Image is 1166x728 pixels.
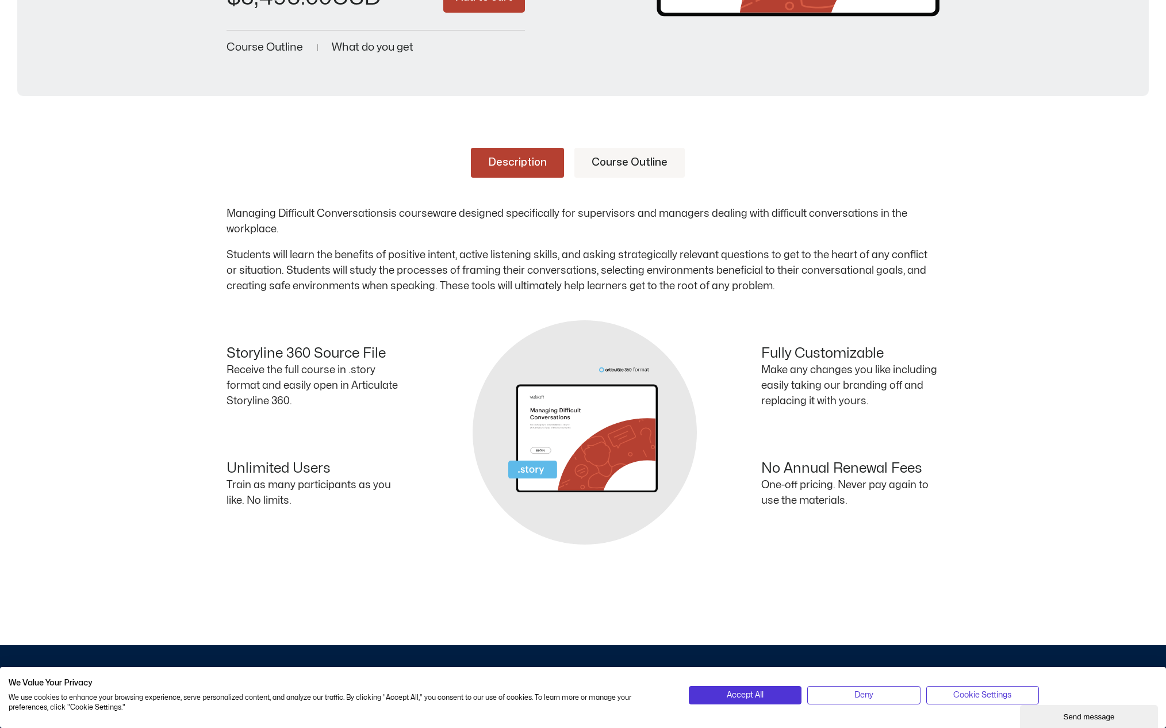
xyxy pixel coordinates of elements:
[227,247,939,294] p: Students will learn the benefits of positive intent, active listening skills, and asking strategi...
[227,362,405,409] p: Receive the full course in .story format and easily open in Articulate Storyline 360.
[227,209,389,219] em: Managing Difficult Conversations
[854,689,873,702] span: Deny
[761,346,939,362] h4: Fully Customizable
[1020,703,1160,728] iframe: chat widget
[574,148,685,178] a: Course Outline
[227,477,405,508] p: Train as many participants as you like. No limits.
[761,477,939,508] p: One-off pricing. Never pay again to use the materials.
[926,686,1039,704] button: Adjust cookie preferences
[471,148,564,178] a: Description
[227,346,405,362] h4: Storyline 360 Source File
[9,693,672,712] p: We use cookies to enhance your browsing experience, serve personalized content, and analyze our t...
[227,206,939,237] p: is courseware designed specifically for supervisors and managers dealing with difficult conversat...
[807,686,920,704] button: Deny all cookies
[9,678,672,688] h2: We Value Your Privacy
[761,461,939,477] h4: No Annual Renewal Fees
[689,686,801,704] button: Accept all cookies
[953,689,1011,702] span: Cookie Settings
[332,42,413,53] a: What do you get
[761,362,939,409] p: Make any changes you like including easily taking our branding off and replacing it with yours.
[227,461,405,477] h4: Unlimited Users
[227,42,303,53] a: Course Outline
[727,689,764,702] span: Accept All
